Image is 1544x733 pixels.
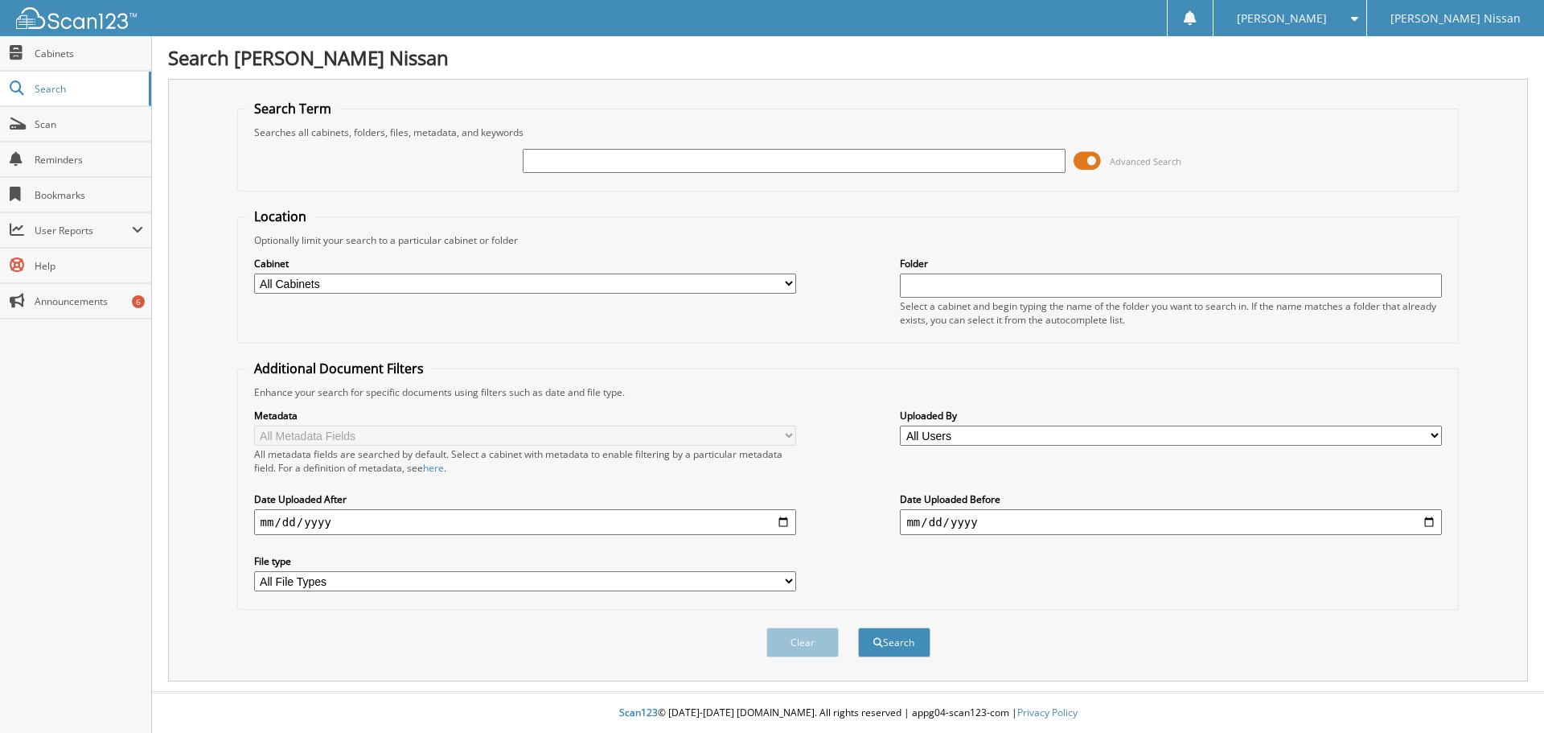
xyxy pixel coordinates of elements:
span: Cabinets [35,47,143,60]
span: User Reports [35,224,132,237]
div: Optionally limit your search to a particular cabinet or folder [246,233,1451,247]
span: Bookmarks [35,188,143,202]
label: Uploaded By [900,409,1442,422]
a: here [423,461,444,475]
div: Searches all cabinets, folders, files, metadata, and keywords [246,126,1451,139]
span: Scan123 [619,706,658,719]
input: start [254,509,796,535]
div: © [DATE]-[DATE] [DOMAIN_NAME]. All rights reserved | appg04-scan123-com | [152,694,1544,733]
div: 6 [132,295,145,308]
h1: Search [PERSON_NAME] Nissan [168,44,1528,71]
label: Metadata [254,409,796,422]
button: Search [858,628,930,657]
span: Search [35,82,141,96]
legend: Additional Document Filters [246,360,432,377]
label: Date Uploaded After [254,492,796,506]
div: Select a cabinet and begin typing the name of the folder you want to search in. If the name match... [900,299,1442,327]
img: scan123-logo-white.svg [16,7,137,29]
label: Cabinet [254,257,796,270]
input: end [900,509,1442,535]
span: Announcements [35,294,143,308]
span: [PERSON_NAME] [1237,14,1327,23]
span: Reminders [35,153,143,167]
legend: Search Term [246,100,339,117]
a: Privacy Policy [1017,706,1078,719]
label: File type [254,554,796,568]
span: Advanced Search [1110,155,1181,167]
legend: Location [246,208,314,225]
div: Enhance your search for specific documents using filters such as date and file type. [246,385,1451,399]
span: Help [35,259,143,273]
div: All metadata fields are searched by default. Select a cabinet with metadata to enable filtering b... [254,447,796,475]
label: Date Uploaded Before [900,492,1442,506]
span: Scan [35,117,143,131]
label: Folder [900,257,1442,270]
span: [PERSON_NAME] Nissan [1390,14,1521,23]
button: Clear [766,628,839,657]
